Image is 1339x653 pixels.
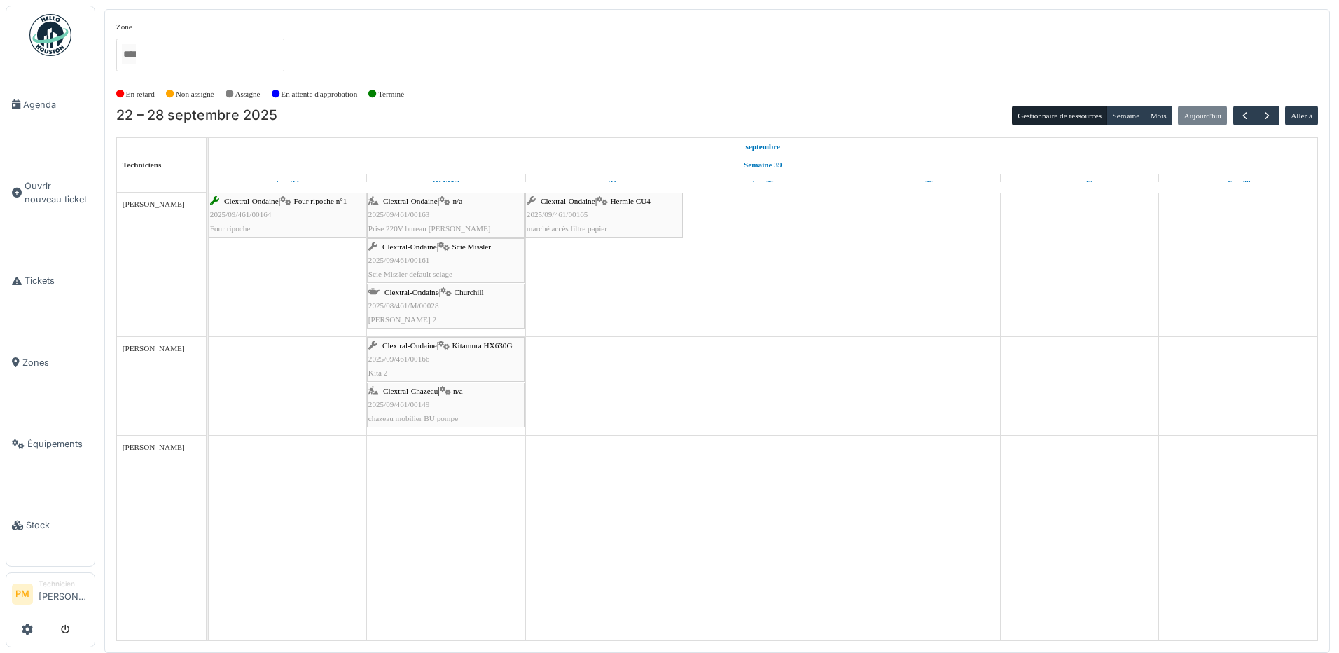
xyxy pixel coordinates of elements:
div: | [527,195,681,235]
button: Mois [1144,106,1172,125]
span: Équipements [27,437,89,451]
span: Kita 2 [368,369,388,377]
span: 2025/09/461/00161 [368,256,430,264]
a: 28 septembre 2025 [1222,174,1254,192]
input: Tous [122,44,136,64]
a: 23 septembre 2025 [429,174,463,192]
a: 22 septembre 2025 [272,174,302,192]
a: Stock [6,485,95,566]
span: [PERSON_NAME] 2 [368,315,436,324]
span: Kitamura HX630G [452,341,512,350]
span: Clextral-Chazeau [383,387,438,395]
span: Clextral-Ondaine [224,197,279,205]
a: 22 septembre 2025 [742,138,784,156]
label: Assigné [235,88,261,100]
div: | [368,339,523,380]
span: Clextral-Ondaine [382,242,437,251]
div: | [368,240,523,281]
span: 2025/09/461/00165 [527,210,588,219]
button: Semaine [1106,106,1145,125]
a: Agenda [6,64,95,145]
a: Ouvrir nouveau ticket [6,145,95,240]
li: [PERSON_NAME] [39,579,89,609]
span: [PERSON_NAME] [123,200,185,208]
span: Four ripoche [210,224,250,233]
a: 27 septembre 2025 [1064,174,1096,192]
span: Churchill [454,288,483,296]
span: Agenda [23,98,89,111]
span: Clextral-Ondaine [384,288,439,296]
span: Ouvrir nouveau ticket [25,179,89,206]
span: Scie Missler [452,242,491,251]
span: 2025/09/461/00166 [368,355,430,363]
span: Hermle CU4 [610,197,650,205]
span: n/a [453,387,463,395]
span: 2025/09/461/00163 [368,210,430,219]
button: Aller à [1285,106,1318,125]
span: 2025/09/461/00164 [210,210,272,219]
span: Scie Missler default sciage [368,270,452,278]
a: Zones [6,322,95,403]
a: Tickets [6,240,95,322]
img: Badge_color-CXgf-gQk.svg [29,14,71,56]
label: En retard [126,88,155,100]
div: | [210,195,365,235]
span: Clextral-Ondaine [541,197,595,205]
button: Précédent [1233,106,1256,126]
div: | [368,385,523,425]
span: 2025/09/461/00149 [368,400,430,408]
label: Zone [116,21,132,33]
label: En attente d'approbation [281,88,357,100]
span: Clextral-Ondaine [383,197,438,205]
div: | [368,286,523,326]
div: Technicien [39,579,89,589]
span: [PERSON_NAME] [123,344,185,352]
span: [PERSON_NAME] [123,443,185,451]
a: 25 septembre 2025 [748,174,777,192]
a: 24 septembre 2025 [589,174,620,192]
span: Stock [26,518,89,532]
label: Non assigné [176,88,214,100]
span: Zones [22,356,89,369]
button: Gestionnaire de ressources [1012,106,1107,125]
button: Suivant [1256,106,1279,126]
span: n/a [452,197,462,205]
h2: 22 – 28 septembre 2025 [116,107,277,124]
a: 26 septembre 2025 [906,174,937,192]
span: Tickets [25,274,89,287]
span: Prise 220V bureau [PERSON_NAME] [368,224,491,233]
button: Aujourd'hui [1178,106,1227,125]
a: Semaine 39 [740,156,785,174]
span: 2025/08/461/M/00028 [368,301,439,310]
li: PM [12,584,33,605]
label: Terminé [378,88,404,100]
span: chazeau mobilier BU pompe [368,414,458,422]
div: | [368,195,523,235]
a: Équipements [6,404,95,485]
span: Four ripoche n°1 [293,197,347,205]
a: PM Technicien[PERSON_NAME] [12,579,89,612]
span: Clextral-Ondaine [382,341,437,350]
span: Techniciens [123,160,162,169]
span: marché accès filtre papier [527,224,607,233]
